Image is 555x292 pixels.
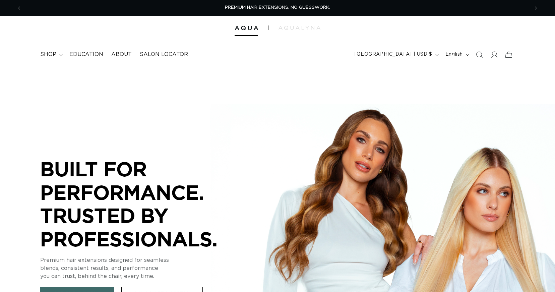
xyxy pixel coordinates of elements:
[65,47,107,62] a: Education
[351,48,441,61] button: [GEOGRAPHIC_DATA] | USD $
[235,26,258,31] img: Aqua Hair Extensions
[355,51,432,58] span: [GEOGRAPHIC_DATA] | USD $
[225,5,330,10] span: PREMIUM HAIR EXTENSIONS. NO GUESSWORK.
[136,47,192,62] a: Salon Locator
[40,256,241,280] p: Premium hair extensions designed for seamless blends, consistent results, and performance you can...
[69,51,103,58] span: Education
[140,51,188,58] span: Salon Locator
[445,51,463,58] span: English
[107,47,136,62] a: About
[36,47,65,62] summary: shop
[529,2,543,14] button: Next announcement
[40,51,56,58] span: shop
[472,47,487,62] summary: Search
[12,2,26,14] button: Previous announcement
[441,48,472,61] button: English
[40,157,241,250] p: BUILT FOR PERFORMANCE. TRUSTED BY PROFESSIONALS.
[279,26,320,30] img: aqualyna.com
[111,51,132,58] span: About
